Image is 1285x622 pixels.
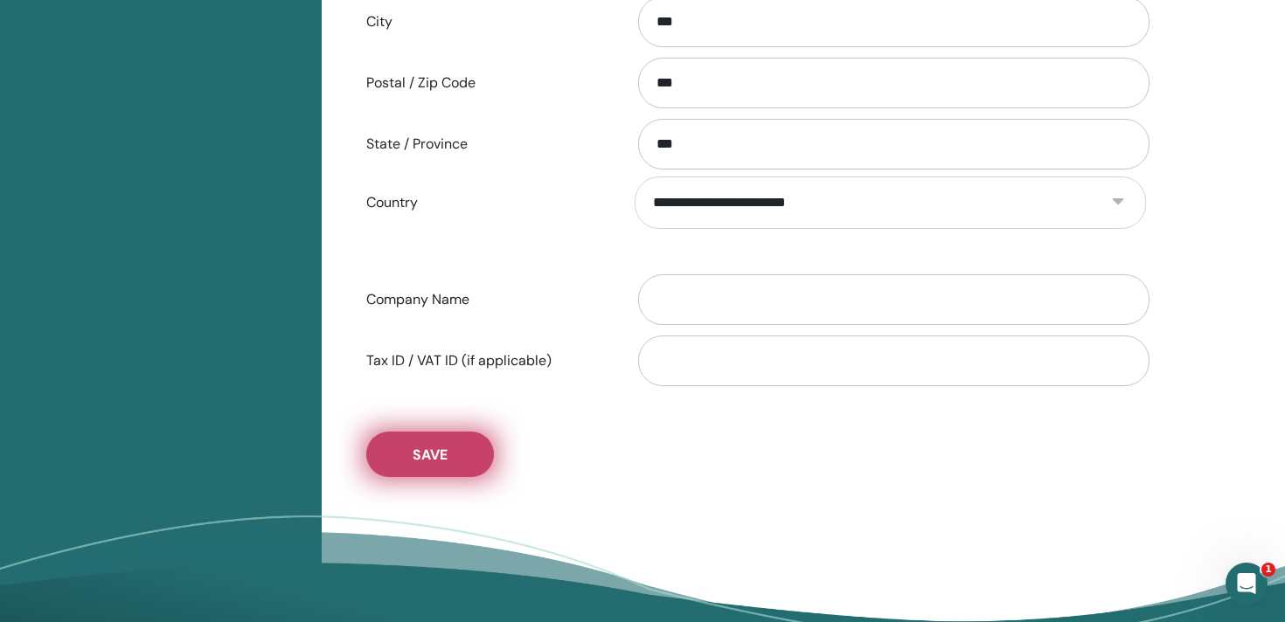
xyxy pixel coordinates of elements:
label: Company Name [353,283,622,316]
label: Postal / Zip Code [353,66,622,100]
label: City [353,5,622,38]
label: State / Province [353,128,622,161]
span: Save [413,446,448,464]
span: 1 [1261,563,1275,577]
label: Country [353,186,622,219]
button: Save [366,432,494,477]
iframe: Intercom live chat [1226,563,1268,605]
label: Tax ID / VAT ID (if applicable) [353,344,622,377]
